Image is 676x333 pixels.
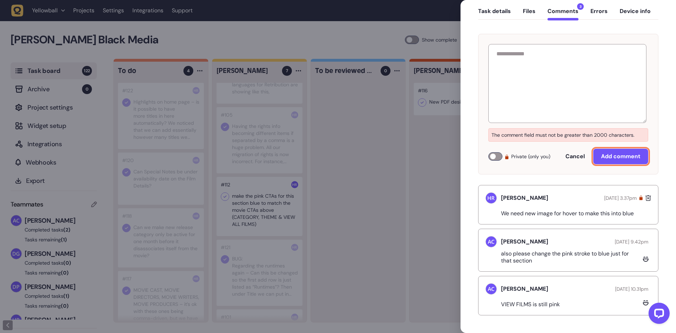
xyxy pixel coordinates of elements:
button: Files [523,8,536,20]
button: Comments [547,8,578,20]
button: Errors [590,8,608,20]
p: VIEW FILMS is still pink [501,301,565,308]
span: [DATE] 3.37pm [604,195,637,201]
span: Add comment [601,154,640,159]
h5: [PERSON_NAME] [501,195,548,202]
p: The comment field must not be greater than 2000 characters. [488,128,648,142]
button: Add comment [593,149,648,164]
span: Cancel [565,154,585,159]
button: Task details [478,8,511,20]
span: Private (only you) [511,152,550,161]
iframe: LiveChat chat widget [643,300,672,329]
span: 3 [577,3,584,10]
p: We need new image for hover to make this into blue [501,210,639,217]
button: Device info [620,8,651,20]
p: also please change the pink stroke to blue just for that section [501,250,640,264]
span: [DATE] 9.42pm [615,239,648,245]
div: Your own private comment [639,196,643,200]
h5: [PERSON_NAME] [501,285,548,292]
span: [DATE] 10.31pm [615,286,648,292]
button: Cancel [558,149,592,164]
h5: [PERSON_NAME] [501,238,548,245]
